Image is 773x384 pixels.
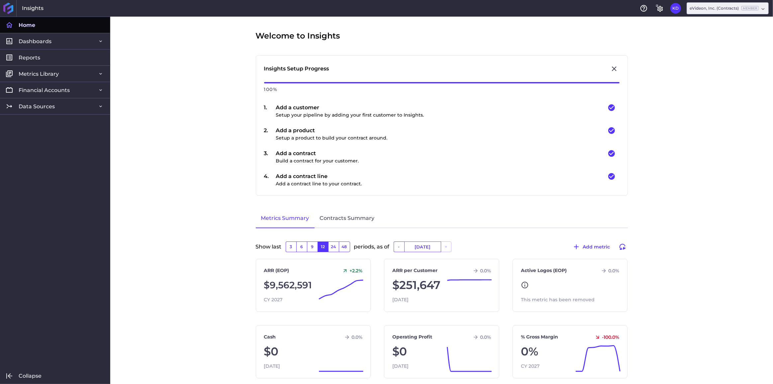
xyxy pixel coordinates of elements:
[19,22,35,29] span: Home
[592,334,619,340] div: -100.0 %
[392,334,432,340] a: Operating Profit
[264,267,289,274] a: ARR (EOP)
[264,104,276,119] div: 1 .
[687,2,769,14] div: Dropdown select
[264,149,276,164] div: 3 .
[392,277,491,294] div: $251,647
[276,172,362,187] div: Add a contract line
[264,83,620,96] div: 100 %
[276,157,359,164] p: Build a contract for your customer.
[19,372,42,379] span: Collapse
[256,209,315,228] a: Metrics Summary
[654,3,665,14] button: General Settings
[341,334,362,340] div: 0.0 %
[315,209,380,228] a: Contracts Summary
[19,38,51,45] span: Dashboards
[318,241,328,252] button: 12
[276,104,424,119] div: Add a customer
[405,242,441,252] input: Select Date
[521,334,558,340] a: % Gross Margin
[609,63,620,74] button: Close
[392,343,491,360] div: $0
[19,103,55,110] span: Data Sources
[307,241,318,252] button: 9
[264,343,363,360] div: $0
[670,3,681,14] button: User Menu
[286,241,296,252] button: 3
[276,112,424,119] p: Setup your pipeline by adding your first customer to Insights.
[470,268,491,274] div: 0.0 %
[19,54,40,61] span: Reports
[19,87,70,94] span: Financial Accounts
[276,180,362,187] p: Add a contract line to your contract.
[339,241,350,252] button: 48
[638,3,649,14] button: Help
[521,343,620,360] div: 0%
[276,149,359,164] div: Add a contract
[264,127,276,142] div: 2 .
[741,6,759,10] ins: Member
[394,241,404,252] button: -
[690,5,759,11] div: eVideon, Inc. (Contracts)
[264,172,276,187] div: 4 .
[19,70,59,77] span: Metrics Library
[264,65,329,73] div: Insights Setup Progress
[264,277,363,294] div: $9,562,591
[339,268,362,274] div: +2.2 %
[392,267,437,274] a: ARR per Customer
[276,127,388,142] div: Add a product
[256,241,628,259] div: Show last periods, as of
[256,30,340,42] span: Welcome to Insights
[264,334,276,340] a: Cash
[598,268,619,274] div: 0.0 %
[328,241,339,252] button: 24
[521,296,620,303] div: This metric has been removed
[470,334,491,340] div: 0.0 %
[521,267,567,274] a: Active Logos (EOP)
[569,241,613,252] button: Add metric
[276,135,388,142] p: Setup a product to build your contract around.
[296,241,307,252] button: 6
